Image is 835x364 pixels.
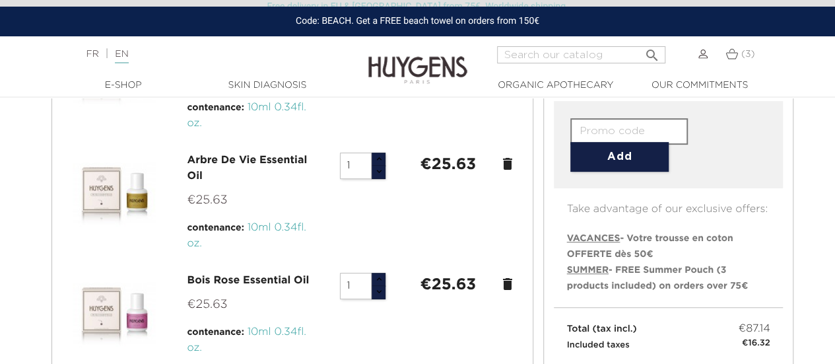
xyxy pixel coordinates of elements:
img: Huygens [368,35,467,86]
a: delete [500,156,516,172]
span: - Votre trousse en coton OFFERTE dès 50€ [567,234,733,259]
a: EN [115,50,128,63]
strong: €25.63 [420,277,476,293]
button:  [640,42,664,60]
img: Arbre De Vie Essential Oil [73,153,155,235]
span: contenance: [187,328,244,337]
span: €25.63 [187,194,228,206]
input: Search [497,46,665,63]
a: FR [86,50,98,59]
a: Organic Apothecary [490,79,622,92]
a: Arbre De Vie Essential Oil [187,155,308,182]
strong: €25.63 [420,157,476,172]
span: VACANCES [567,234,620,243]
span: SUMMER [567,266,609,275]
div: | [79,46,338,62]
span: - FREE Summer Pouch (3 products included) on orders over 75€ [567,266,748,291]
a: Skin Diagnosis [201,79,333,92]
small: Included taxes [567,341,630,349]
i:  [644,44,660,59]
span: 10ml 0.34fl. oz. [187,102,306,129]
span: contenance: [187,103,244,112]
img: Bois Rose Essential Oil [73,273,155,355]
p: Take advantage of our exclusive offers: [554,188,784,217]
button: Add [570,142,669,172]
a: (3) [725,49,754,59]
span: contenance: [187,223,244,233]
span: 10ml 0.34fl. oz. [187,223,306,249]
a: delete [500,276,516,292]
a: E-Shop [57,79,189,92]
span: 10ml 0.34fl. oz. [187,327,306,353]
input: Promo code [570,118,688,145]
span: €25.63 [187,299,228,310]
span: €87.14 [738,321,770,337]
a: Our commitments [634,79,766,92]
small: €16.32 [742,337,770,350]
span: Total (tax incl.) [567,324,637,334]
a: Bois Rose Essential Oil [187,275,310,286]
span: (3) [741,50,755,59]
